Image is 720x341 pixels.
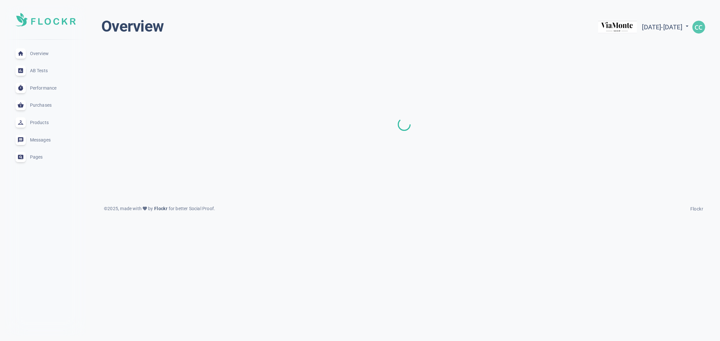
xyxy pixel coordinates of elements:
[642,23,690,31] span: [DATE] - [DATE]
[5,97,86,114] a: Purchases
[690,206,703,211] span: Flockr
[5,62,86,79] a: AB Tests
[5,79,86,97] a: Performance
[101,17,164,36] h1: Overview
[5,45,86,62] a: Overview
[598,17,637,37] img: viamonteshop
[5,148,86,166] a: Pages
[5,114,86,131] a: Products
[142,206,147,211] span: favorite
[100,205,219,212] div: © 2025 , made with by for better Social Proof.
[153,206,168,211] span: Flockr
[692,21,705,34] img: 049867dd815006062aed9e2634afbdeb
[5,131,86,149] a: Messages
[690,204,703,212] a: Flockr
[153,205,168,212] a: Flockr
[15,13,75,26] img: Soft UI Logo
